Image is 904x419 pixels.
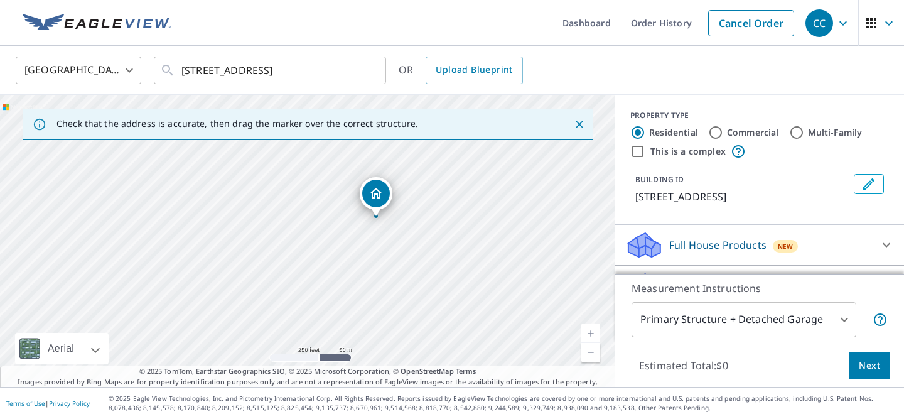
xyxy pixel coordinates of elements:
[650,145,726,158] label: This is a complex
[360,177,392,216] div: Dropped pin, building 1, Residential property, 298 Keystone Ln Lakemont, GA 30552
[849,352,890,380] button: Next
[632,281,888,296] p: Measurement Instructions
[456,366,476,376] a: Terms
[649,126,698,139] label: Residential
[44,333,78,364] div: Aerial
[181,53,360,88] input: Search by address or latitude-longitude
[401,366,453,376] a: OpenStreetMap
[23,14,171,33] img: EV Logo
[873,312,888,327] span: Your report will include the primary structure and a detached garage if one exists.
[635,174,684,185] p: BUILDING ID
[109,394,898,413] p: © 2025 Eagle View Technologies, Inc. and Pictometry International Corp. All Rights Reserved. Repo...
[669,237,767,253] p: Full House Products
[859,358,880,374] span: Next
[15,333,109,364] div: Aerial
[56,118,418,129] p: Check that the address is accurate, then drag the marker over the correct structure.
[436,62,512,78] span: Upload Blueprint
[854,174,884,194] button: Edit building 1
[571,116,588,133] button: Close
[581,324,600,343] a: Current Level 17, Zoom In
[805,9,833,37] div: CC
[6,399,45,408] a: Terms of Use
[625,271,894,301] div: Roof ProductsNew
[139,366,476,377] span: © 2025 TomTom, Earthstar Geographics SIO, © 2025 Microsoft Corporation, ©
[635,189,849,204] p: [STREET_ADDRESS]
[426,57,522,84] a: Upload Blueprint
[630,110,889,121] div: PROPERTY TYPE
[625,230,894,260] div: Full House ProductsNew
[581,343,600,362] a: Current Level 17, Zoom Out
[632,302,856,337] div: Primary Structure + Detached Garage
[629,352,738,379] p: Estimated Total: $0
[808,126,863,139] label: Multi-Family
[16,53,141,88] div: [GEOGRAPHIC_DATA]
[49,399,90,408] a: Privacy Policy
[778,241,794,251] span: New
[727,126,779,139] label: Commercial
[708,10,794,36] a: Cancel Order
[6,400,90,407] p: |
[399,57,523,84] div: OR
